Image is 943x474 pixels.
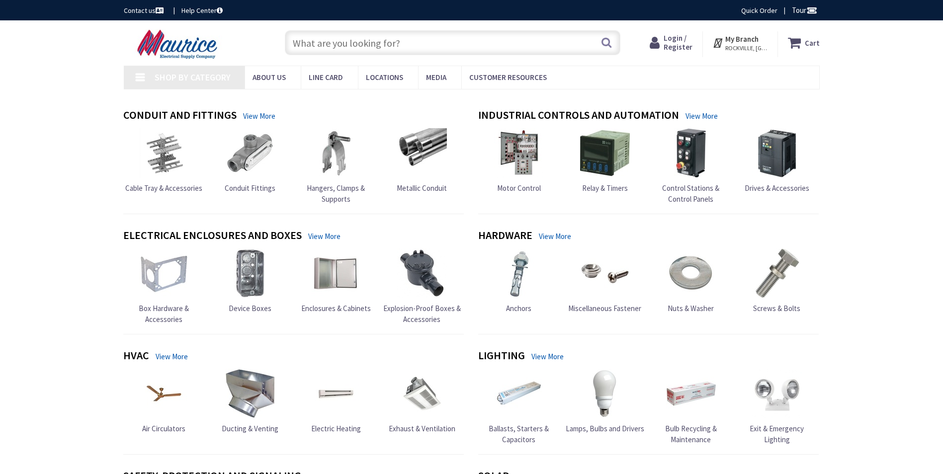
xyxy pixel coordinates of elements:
img: Motor Control [494,128,544,178]
img: Exit & Emergency Lighting [752,369,802,418]
span: Anchors [506,304,531,313]
a: Control Stations & Control Panels Control Stations & Control Panels [650,128,732,204]
span: Hangers, Clamps & Supports [307,183,365,203]
a: Enclosures & Cabinets Enclosures & Cabinets [301,248,371,314]
a: Nuts & Washer Nuts & Washer [666,248,716,314]
span: Drives & Accessories [745,183,809,193]
span: Customer Resources [469,73,547,82]
span: About us [253,73,286,82]
span: Miscellaneous Fastener [568,304,641,313]
a: View More [156,351,188,362]
img: Hangers, Clamps & Supports [311,128,361,178]
a: Exhaust & Ventilation Exhaust & Ventilation [389,369,455,434]
img: Relay & Timers [580,128,630,178]
a: Screws & Bolts Screws & Bolts [752,248,802,314]
a: Help Center [181,5,223,15]
span: Shop By Category [155,72,231,83]
span: Media [426,73,446,82]
img: Ducting & Venting [225,369,275,418]
h4: Hardware [478,229,532,243]
span: Bulb Recycling & Maintenance [665,424,717,444]
strong: Cart [805,34,820,52]
img: Metallic Conduit [397,128,447,178]
a: Ducting & Venting Ducting & Venting [222,369,278,434]
span: Conduit Fittings [225,183,275,193]
img: Box Hardware & Accessories [139,248,189,298]
a: View More [308,231,341,241]
img: Conduit Fittings [225,128,275,178]
div: My Branch ROCKVILLE, [GEOGRAPHIC_DATA] [712,34,768,52]
span: Control Stations & Control Panels [662,183,719,203]
a: Cart [788,34,820,52]
a: Explosion-Proof Boxes & Accessories Explosion-Proof Boxes & Accessories [381,248,463,324]
strong: My Branch [725,34,759,44]
a: View More [531,351,564,362]
a: Metallic Conduit Metallic Conduit [397,128,447,193]
a: Conduit Fittings Conduit Fittings [225,128,275,193]
span: Box Hardware & Accessories [139,304,189,323]
a: Miscellaneous Fastener Miscellaneous Fastener [568,248,641,314]
input: What are you looking for? [285,30,620,55]
img: Anchors [494,248,544,298]
h4: Industrial Controls and Automation [478,109,679,123]
img: Air Circulators [139,369,189,418]
a: Device Boxes Device Boxes [225,248,275,314]
span: Lamps, Bulbs and Drivers [566,424,644,433]
a: Cable Tray & Accessories Cable Tray & Accessories [125,128,202,193]
span: Ducting & Venting [222,424,278,433]
span: Line Card [309,73,343,82]
span: ROCKVILLE, [GEOGRAPHIC_DATA] [725,44,768,52]
h4: HVAC [123,349,149,364]
img: Maurice Electrical Supply Company [124,29,234,60]
span: Cable Tray & Accessories [125,183,202,193]
span: Exit & Emergency Lighting [750,424,804,444]
span: Air Circulators [142,424,185,433]
img: Electric Heating [311,369,361,418]
img: Screws & Bolts [752,248,802,298]
a: Quick Order [741,5,777,15]
a: Ballasts, Starters & Capacitors Ballasts, Starters & Capacitors [478,369,560,445]
img: Explosion-Proof Boxes & Accessories [397,248,447,298]
span: Locations [366,73,403,82]
img: Miscellaneous Fastener [580,248,630,298]
a: Contact us [124,5,166,15]
img: Control Stations & Control Panels [666,128,716,178]
img: Enclosures & Cabinets [311,248,361,298]
span: Enclosures & Cabinets [301,304,371,313]
a: Bulb Recycling & Maintenance Bulb Recycling & Maintenance [650,369,732,445]
span: Electric Heating [311,424,361,433]
img: Exhaust & Ventilation [397,369,447,418]
a: View More [243,111,275,121]
a: Hangers, Clamps & Supports Hangers, Clamps & Supports [295,128,377,204]
span: Explosion-Proof Boxes & Accessories [383,304,461,323]
h4: Lighting [478,349,525,364]
img: Ballasts, Starters & Capacitors [494,369,544,418]
img: Lamps, Bulbs and Drivers [580,369,630,418]
a: Drives & Accessories Drives & Accessories [745,128,809,193]
a: Electric Heating Electric Heating [311,369,361,434]
span: Motor Control [497,183,541,193]
img: Drives & Accessories [752,128,802,178]
a: Air Circulators Air Circulators [139,369,189,434]
img: Bulb Recycling & Maintenance [666,369,716,418]
span: Login / Register [664,33,692,52]
a: View More [539,231,571,241]
a: Anchors Anchors [494,248,544,314]
span: Relay & Timers [582,183,628,193]
img: Nuts & Washer [666,248,716,298]
span: Nuts & Washer [668,304,714,313]
span: Screws & Bolts [753,304,800,313]
a: Box Hardware & Accessories Box Hardware & Accessories [123,248,205,324]
a: Motor Control Motor Control [494,128,544,193]
span: Exhaust & Ventilation [389,424,455,433]
img: Device Boxes [225,248,275,298]
h4: Electrical Enclosures and Boxes [123,229,302,243]
span: Device Boxes [229,304,271,313]
span: Metallic Conduit [397,183,447,193]
a: Lamps, Bulbs and Drivers Lamps, Bulbs and Drivers [566,369,644,434]
a: Login / Register [650,34,692,52]
a: Relay & Timers Relay & Timers [580,128,630,193]
a: Exit & Emergency Lighting Exit & Emergency Lighting [736,369,818,445]
a: View More [686,111,718,121]
img: Cable Tray & Accessories [139,128,189,178]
